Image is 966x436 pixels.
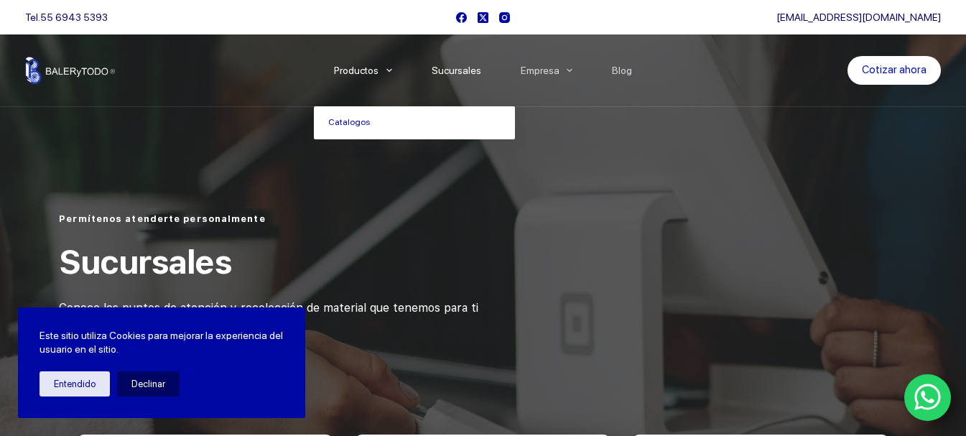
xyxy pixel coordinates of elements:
span: Sucursales [59,242,231,282]
p: Este sitio utiliza Cookies para mejorar la experiencia del usuario en el sitio. [40,329,284,357]
a: [EMAIL_ADDRESS][DOMAIN_NAME] [776,11,941,23]
img: Balerytodo [25,57,115,84]
span: Tel. [25,11,108,23]
a: X (Twitter) [478,12,488,23]
a: Catalogos [314,106,515,139]
span: Permítenos atenderte personalmente [59,213,265,224]
span: Conoce los puntos de atención y recolección de material que tenemos para ti [59,301,478,315]
a: Facebook [456,12,467,23]
button: Declinar [117,371,180,396]
a: 55 6943 5393 [40,11,108,23]
button: Entendido [40,371,110,396]
a: Instagram [499,12,510,23]
a: WhatsApp [904,374,952,422]
a: Cotizar ahora [847,56,941,85]
nav: Menu Principal [314,34,652,106]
